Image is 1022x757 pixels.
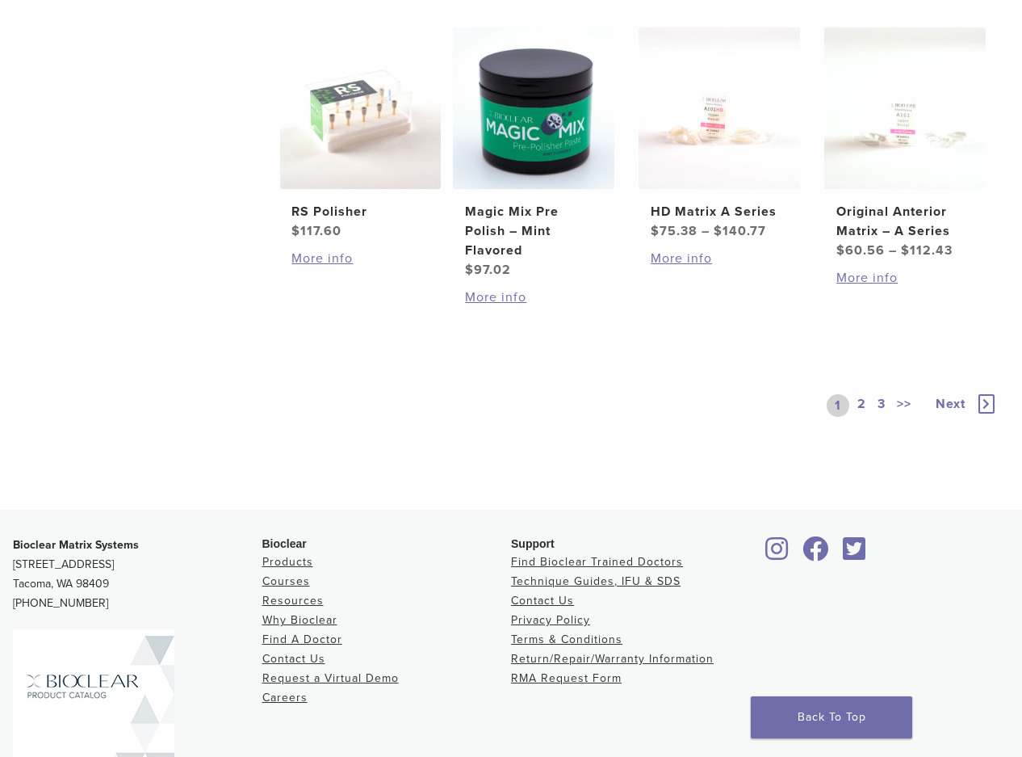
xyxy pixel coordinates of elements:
bdi: 117.60 [291,223,341,239]
a: More info [291,249,429,268]
h2: Original Anterior Matrix – A Series [836,202,974,241]
img: Magic Mix Pre Polish - Mint Flavored [453,27,614,189]
a: Products [262,555,313,569]
a: Request a Virtual Demo [262,671,399,685]
h2: RS Polisher [291,202,429,221]
a: Privacy Policy [511,613,590,627]
a: Why Bioclear [262,613,337,627]
span: $ [901,242,910,259]
span: – [702,223,710,239]
a: RS PolisherRS Polisher $117.60 [280,27,442,241]
bdi: 97.02 [465,262,511,278]
img: HD Matrix A Series [639,27,800,189]
bdi: 140.77 [714,223,766,239]
bdi: 75.38 [651,223,697,239]
img: Original Anterior Matrix - A Series [824,27,986,189]
bdi: 112.43 [901,242,953,259]
a: Terms & Conditions [511,633,622,646]
a: Bioclear [838,546,872,562]
a: More info [836,268,974,288]
span: – [889,242,897,259]
a: More info [465,288,602,307]
h2: HD Matrix A Series [651,202,788,221]
a: >> [894,394,915,417]
a: Contact Us [511,594,574,608]
strong: Bioclear Matrix Systems [13,538,139,552]
span: $ [651,223,660,239]
a: Bioclear [798,546,835,562]
span: $ [291,223,300,239]
a: Find A Doctor [262,633,342,646]
span: Next [936,396,965,412]
span: $ [714,223,723,239]
a: Original Anterior Matrix - A SeriesOriginal Anterior Matrix – A Series [824,27,986,260]
p: [STREET_ADDRESS] Tacoma, WA 98409 [PHONE_NUMBER] [13,536,262,613]
a: Bioclear [760,546,794,562]
a: More info [651,249,788,268]
a: RMA Request Form [511,671,622,685]
span: Support [511,537,555,550]
a: 1 [827,394,849,417]
a: Magic Mix Pre Polish - Mint FlavoredMagic Mix Pre Polish – Mint Flavored $97.02 [453,27,614,280]
a: Contact Us [262,652,325,666]
a: Careers [262,691,308,704]
a: HD Matrix A SeriesHD Matrix A Series [639,27,800,241]
a: 2 [854,394,869,417]
a: Courses [262,574,310,588]
a: Return/Repair/Warranty Information [511,652,714,666]
span: $ [836,242,845,259]
a: Find Bioclear Trained Doctors [511,555,683,569]
a: Back To Top [751,696,912,738]
h2: Magic Mix Pre Polish – Mint Flavored [465,202,602,260]
span: $ [465,262,474,278]
a: Resources [262,594,324,608]
bdi: 60.56 [836,242,885,259]
span: Bioclear [262,537,307,550]
a: 3 [874,394,889,417]
img: RS Polisher [280,27,442,189]
a: Technique Guides, IFU & SDS [511,574,681,588]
